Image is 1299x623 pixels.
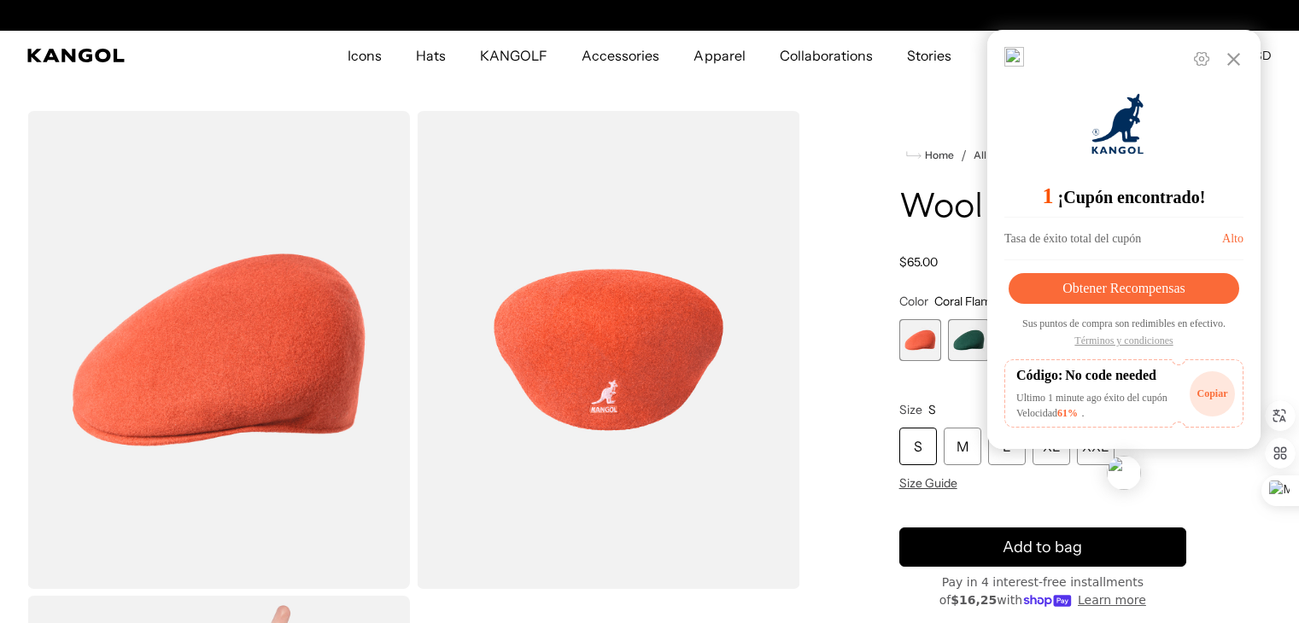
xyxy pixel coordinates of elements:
[399,31,463,80] a: Hats
[944,428,981,465] div: M
[899,189,1186,227] h1: Wool 504
[331,31,399,80] a: Icons
[948,319,990,361] label: Deep Emerald
[416,31,446,80] span: Hats
[899,145,1186,166] nav: breadcrumbs
[417,111,799,589] img: color-coral-flame
[27,111,410,589] img: color-coral-flame
[899,319,941,361] label: Coral Flame
[474,9,826,22] div: Announcement
[934,294,998,309] span: Coral Flame
[899,294,928,309] span: Color
[1003,536,1082,559] span: Add to bag
[928,402,936,417] span: S
[922,149,954,161] span: Home
[693,31,745,80] span: Apparel
[27,49,229,62] a: Kangol
[899,428,937,465] div: S
[480,31,547,80] span: KANGOLF
[582,31,659,80] span: Accessories
[907,31,951,80] span: Stories
[780,31,873,80] span: Collaborations
[474,9,826,22] div: 1 of 2
[899,254,938,270] span: $65.00
[906,148,954,163] a: Home
[565,31,676,80] a: Accessories
[948,319,990,361] div: 2 of 21
[763,31,890,80] a: Collaborations
[899,319,941,361] div: 1 of 21
[899,402,922,417] span: Size
[676,31,762,80] a: Apparel
[899,527,1186,567] button: Add to bag
[474,9,826,22] slideshow-component: Announcement bar
[348,31,382,80] span: Icons
[899,475,957,491] span: Size Guide
[954,145,967,166] li: /
[463,31,565,80] a: KANGOLF
[890,31,968,80] a: Stories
